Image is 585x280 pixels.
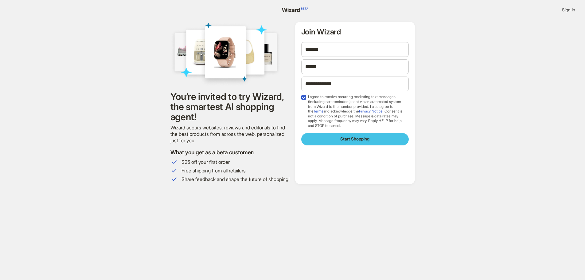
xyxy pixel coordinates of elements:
[340,136,369,142] span: Start Shopping
[181,159,290,165] span: $25 off your first order
[557,5,580,15] button: Sign In
[313,109,323,113] a: Terms
[301,133,409,145] button: Start Shopping
[301,28,409,36] h2: Join Wizard
[170,92,290,122] h1: You’re invited to try Wizard, the smartest AI shopping agent!
[308,94,406,128] span: I agree to receive recurring marketing text messages (including cart reminders) sent via an autom...
[359,109,383,113] a: Privacy Notice
[170,124,290,144] div: Wizard scours websites, reviews and editorials to find the best products from across the web, per...
[181,168,290,174] span: Free shipping from all retailers
[170,149,290,156] h2: What you get as a beta customer:
[562,7,575,13] span: Sign In
[181,176,290,183] span: Share feedback and shape the future of shopping!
